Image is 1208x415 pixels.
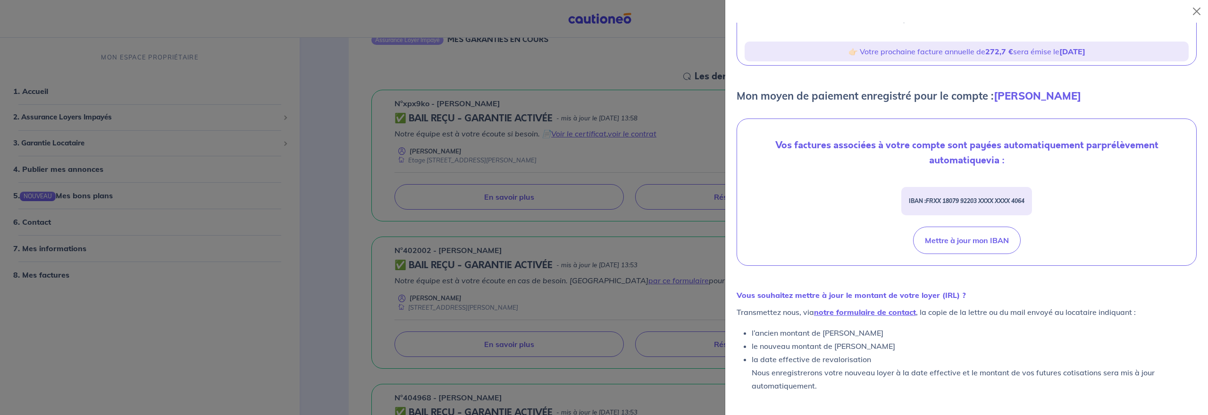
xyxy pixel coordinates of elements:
p: 👉🏻 Votre prochaine facture annuelle de sera émise le [748,45,1185,58]
button: Mettre à jour mon IBAN [913,227,1021,254]
li: l’ancien montant de [PERSON_NAME] [752,326,1197,339]
button: Close [1189,4,1204,19]
p: Mon moyen de paiement enregistré pour le compte : [737,88,1081,103]
em: FRXX 18079 92203 XXXX XXXX 4064 [926,197,1024,204]
li: le nouveau montant de [PERSON_NAME] [752,339,1197,353]
li: la date effective de revalorisation Nous enregistrerons votre nouveau loyer à la date effective e... [752,353,1197,392]
strong: 272,7 € [985,47,1013,56]
strong: [PERSON_NAME] [994,89,1081,102]
strong: IBAN : [909,197,1024,204]
a: notre formulaire de contact [814,307,916,317]
strong: Vous souhaitez mettre à jour le montant de votre loyer (IRL) ? [737,290,966,300]
p: Transmettez nous, via , la copie de la lettre ou du mail envoyé au locataire indiquant : [737,305,1197,319]
p: Vos factures associées à votre compte sont payées automatiquement par via : [745,138,1189,168]
strong: [DATE] [1059,47,1085,56]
